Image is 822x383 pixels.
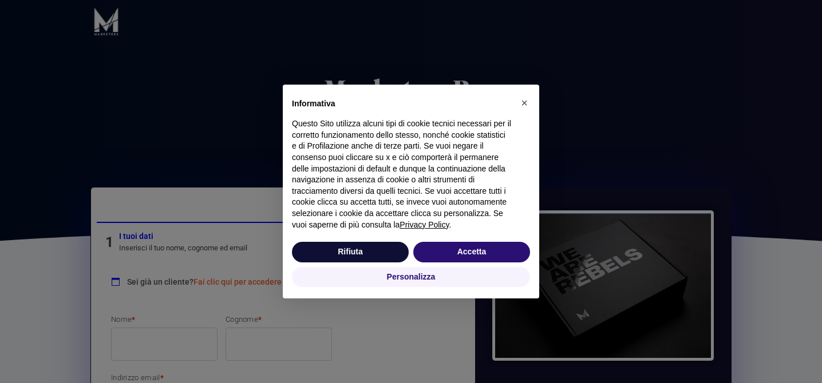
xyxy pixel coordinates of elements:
[413,242,530,262] button: Accetta
[292,267,530,288] button: Personalizza
[400,220,449,229] a: Privacy Policy
[515,94,533,112] button: Chiudi questa informativa
[292,118,512,230] p: Questo Sito utilizza alcuni tipi di cookie tecnici necessari per il corretto funzionamento dello ...
[292,98,512,110] h2: Informativa
[292,242,409,262] button: Rifiuta
[521,97,528,109] span: ×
